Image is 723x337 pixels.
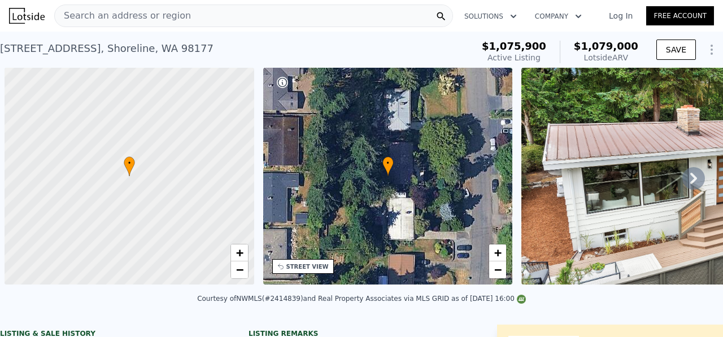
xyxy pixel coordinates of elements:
span: Active Listing [487,53,541,62]
div: Courtesy of NWMLS (#2414839) and Real Property Associates via MLS GRID as of [DATE] 16:00 [197,295,526,303]
button: SAVE [656,40,696,60]
span: + [494,246,502,260]
img: Lotside [9,8,45,24]
a: Free Account [646,6,714,25]
div: Lotside ARV [574,52,638,63]
a: Zoom in [489,244,506,261]
button: Show Options [700,38,723,61]
span: $1,075,900 [482,40,546,52]
button: Solutions [455,6,526,27]
div: • [124,156,135,176]
span: Search an address or region [55,9,191,23]
a: Zoom out [231,261,248,278]
span: • [382,158,394,168]
span: + [236,246,243,260]
div: • [382,156,394,176]
button: Company [526,6,591,27]
img: NWMLS Logo [517,295,526,304]
span: − [236,262,243,277]
a: Zoom out [489,261,506,278]
span: − [494,262,502,277]
div: STREET VIEW [286,262,329,271]
a: Zoom in [231,244,248,261]
span: $1,079,000 [574,40,638,52]
span: • [124,158,135,168]
a: Log In [595,10,646,21]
